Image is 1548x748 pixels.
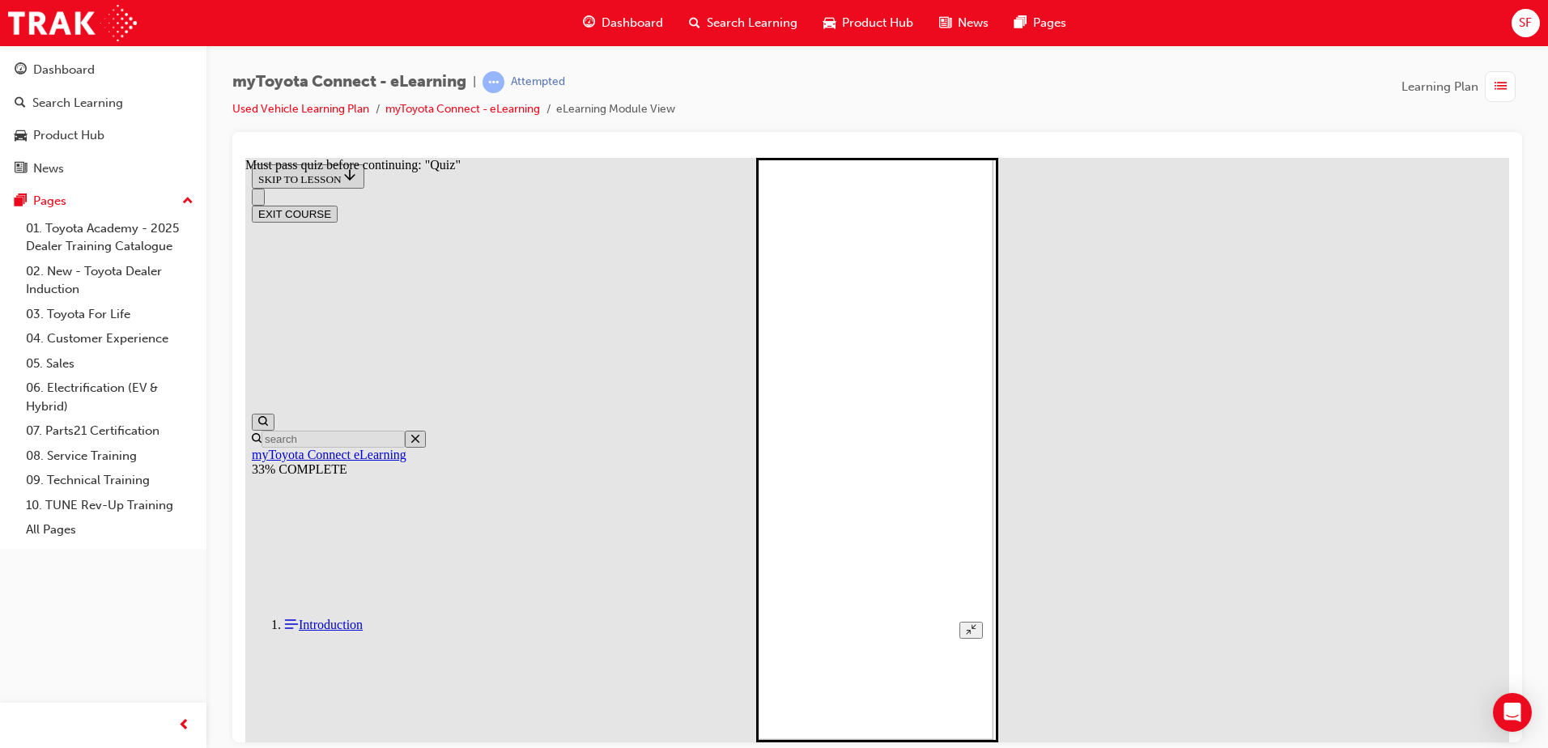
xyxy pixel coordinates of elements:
[707,14,797,32] span: Search Learning
[810,6,926,40] a: car-iconProduct Hub
[6,154,200,184] a: News
[19,468,200,493] a: 09. Technical Training
[676,6,810,40] a: search-iconSearch Learning
[19,419,200,444] a: 07. Parts21 Certification
[1002,6,1079,40] a: pages-iconPages
[8,5,137,41] img: Trak
[33,61,95,79] div: Dashboard
[511,74,565,90] div: Attempted
[33,159,64,178] div: News
[19,302,200,327] a: 03. Toyota For Life
[19,326,200,351] a: 04. Customer Experience
[19,517,200,542] a: All Pages
[385,102,540,116] a: myToyota Connect - eLearning
[32,94,123,113] div: Search Learning
[556,100,675,119] li: eLearning Module View
[15,129,27,143] span: car-icon
[19,444,200,469] a: 08. Service Training
[926,6,1002,40] a: news-iconNews
[473,73,476,91] span: |
[15,63,27,78] span: guage-icon
[19,351,200,376] a: 05. Sales
[15,96,26,111] span: search-icon
[19,493,200,518] a: 10. TUNE Rev-Up Training
[1493,693,1532,732] div: Open Intercom Messenger
[1033,14,1066,32] span: Pages
[6,88,200,118] a: Search Learning
[823,13,836,33] span: car-icon
[182,191,193,212] span: up-icon
[232,73,466,91] span: myToyota Connect - eLearning
[1495,77,1507,97] span: list-icon
[689,13,700,33] span: search-icon
[842,14,913,32] span: Product Hub
[583,13,595,33] span: guage-icon
[483,71,504,93] span: learningRecordVerb_ATTEMPT-icon
[33,126,104,145] div: Product Hub
[6,55,200,85] a: Dashboard
[958,14,989,32] span: News
[1014,13,1027,33] span: pages-icon
[19,376,200,419] a: 06. Electrification (EV & Hybrid)
[1519,14,1532,32] span: SF
[939,13,951,33] span: news-icon
[6,121,200,151] a: Product Hub
[602,14,663,32] span: Dashboard
[1401,71,1522,102] button: Learning Plan
[1401,78,1478,96] span: Learning Plan
[19,259,200,302] a: 02. New - Toyota Dealer Induction
[15,162,27,176] span: news-icon
[15,194,27,209] span: pages-icon
[178,716,190,736] span: prev-icon
[570,6,676,40] a: guage-iconDashboard
[33,192,66,210] div: Pages
[6,186,200,216] button: Pages
[232,102,369,116] a: Used Vehicle Learning Plan
[1512,9,1540,37] button: SF
[6,52,200,186] button: DashboardSearch LearningProduct HubNews
[19,216,200,259] a: 01. Toyota Academy - 2025 Dealer Training Catalogue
